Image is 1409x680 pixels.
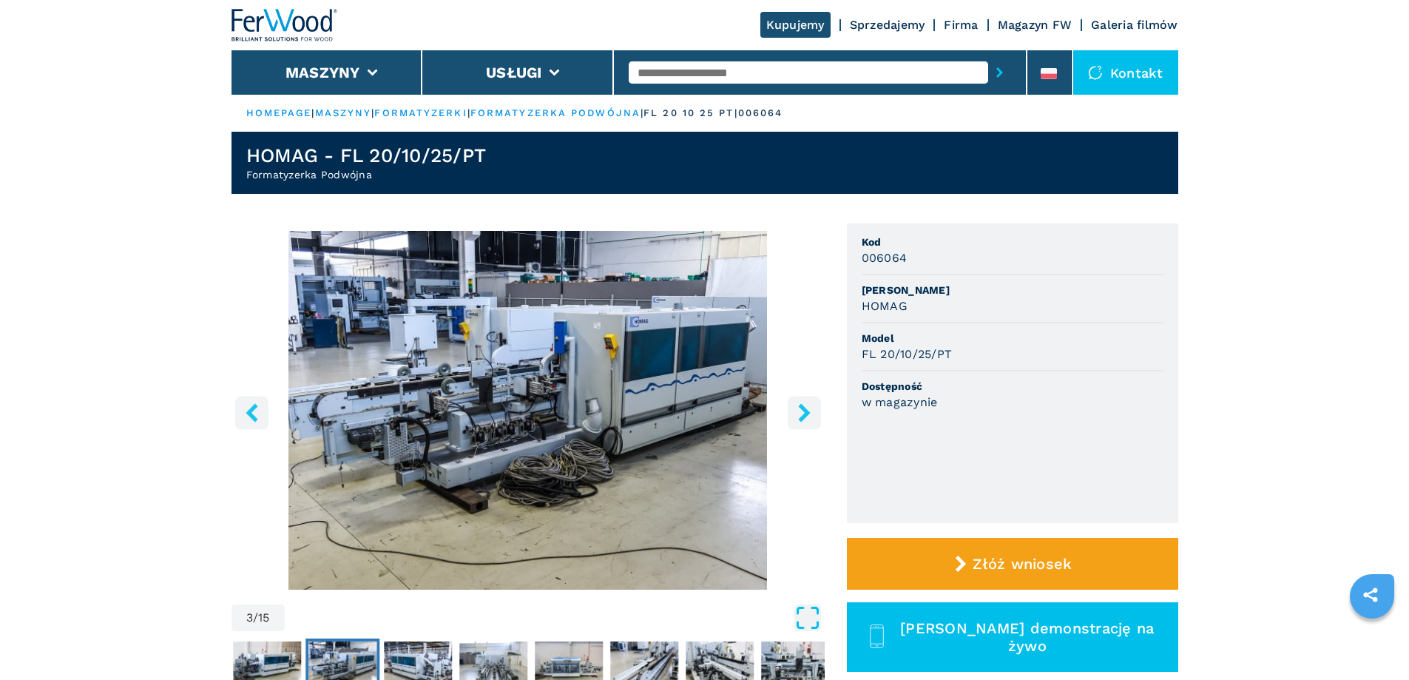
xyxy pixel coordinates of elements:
[760,12,831,38] a: Kupujemy
[862,346,953,363] h3: FL 20/10/25/PT
[246,144,487,167] h1: HOMAG - FL 20/10/25/PT
[847,602,1178,672] button: [PERSON_NAME] demonstrację na żywo
[988,55,1011,90] button: submit-button
[1091,18,1178,32] a: Galeria filmów
[862,283,1163,297] span: [PERSON_NAME]
[862,235,1163,249] span: Kod
[371,107,374,118] span: |
[486,64,542,81] button: Usługi
[893,619,1160,655] span: [PERSON_NAME] demonstrację na żywo
[862,379,1163,394] span: Dostępność
[862,297,908,314] h3: HOMAG
[847,538,1178,590] button: Złóż wniosek
[232,231,825,590] img: Formatyzerka Podwójna HOMAG FL 20/10/25/PT
[1088,65,1103,80] img: Kontakt
[850,18,925,32] a: Sprzedajemy
[998,18,1072,32] a: Magazyn FW
[1346,613,1398,669] iframe: Chat
[973,555,1072,573] span: Złóż wniosek
[862,394,938,411] h3: w magazynie
[253,612,258,624] span: /
[235,396,268,429] button: left-button
[788,396,821,429] button: right-button
[246,612,253,624] span: 3
[470,107,641,118] a: formatyzerka podwójna
[738,107,783,120] p: 006064
[232,231,825,590] div: Go to Slide 3
[374,107,467,118] a: formatyzerki
[315,107,372,118] a: maszyny
[862,249,908,266] h3: 006064
[944,18,978,32] a: Firma
[288,605,821,631] button: Open Fullscreen
[641,107,643,118] span: |
[246,107,312,118] a: HOMEPAGE
[311,107,314,118] span: |
[467,107,470,118] span: |
[232,9,338,41] img: Ferwood
[1352,576,1389,613] a: sharethis
[285,64,360,81] button: Maszyny
[258,612,270,624] span: 15
[1073,50,1178,95] div: Kontakt
[643,107,738,120] p: fl 20 10 25 pt |
[246,167,487,182] h2: Formatyzerka Podwójna
[862,331,1163,346] span: Model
